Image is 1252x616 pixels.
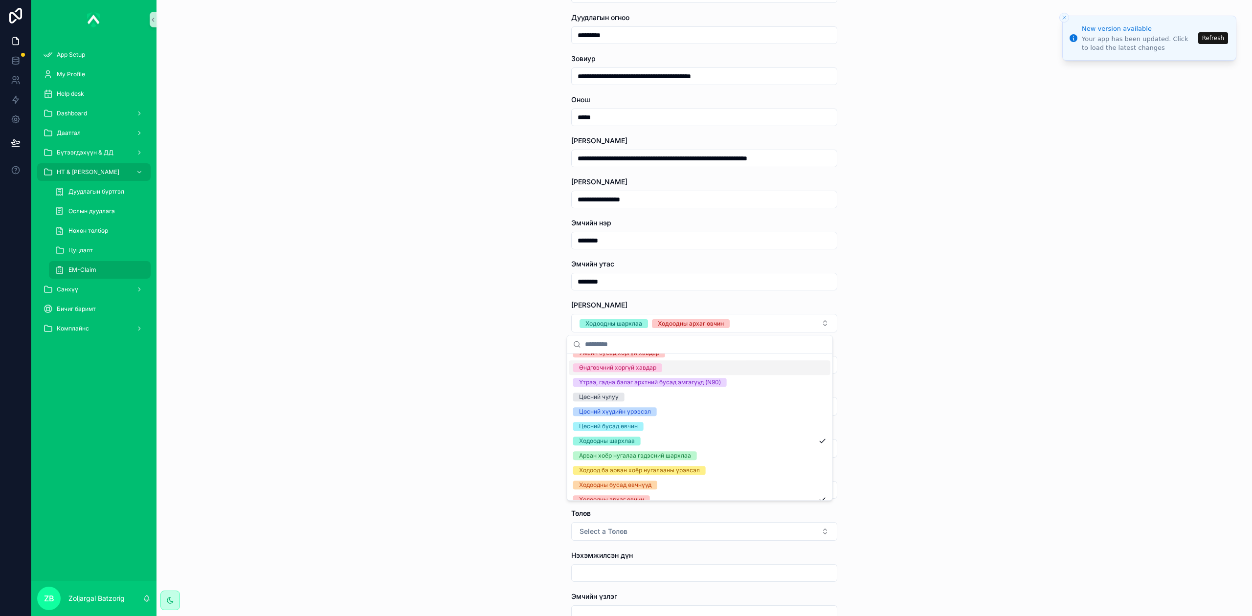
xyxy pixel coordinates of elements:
[571,95,590,104] span: Онош
[68,188,124,196] span: Дуудлагын бүртгэл
[68,207,115,215] span: Ослын дуудлага
[571,509,591,517] span: Төлөв
[37,85,151,103] a: Help desk
[37,124,151,142] a: Даатгал
[571,551,633,559] span: Нэхэмжилсэн дүн
[658,319,724,328] div: Ходоодны архаг өвчин
[579,407,651,416] div: Цөсний хүүдийн үрэвсэл
[57,149,113,156] span: Бүтээгдэхүүн & ДД
[571,260,614,268] span: Эмчийн утас
[579,437,635,445] div: Ходоодны шархлаа
[37,163,151,181] a: НТ & [PERSON_NAME]
[57,51,85,59] span: App Setup
[37,281,151,298] a: Санхүү
[57,325,89,332] span: Комплайнс
[571,592,617,600] span: Эмчийн үзлэг
[49,242,151,259] a: Цуцлалт
[571,522,837,541] button: Select Button
[57,110,87,117] span: Dashboard
[49,183,151,200] a: Дуудлагын бүртгэл
[579,466,700,475] div: Ходоод ба арван хоёр нугалааны үрэвсэл
[57,70,85,78] span: My Profile
[68,594,125,603] p: Zoljargal Batzorig
[37,144,151,161] a: Бүтээгдэхүүн & ДД
[579,349,659,357] div: Умайн бусад хоргүй хавдар
[571,177,627,186] span: [PERSON_NAME]
[87,12,101,27] img: App logo
[579,481,651,489] div: Ходоодны бусад өвчнүүд
[585,319,642,328] div: Ходоодны шархлаа
[49,222,151,240] a: Нөхөн төлбөр
[57,129,81,137] span: Даатгал
[571,54,596,63] span: Зовиур
[571,136,627,145] span: [PERSON_NAME]
[652,318,730,328] button: Unselect HODOODNY_ARHAG_OVCHIN
[579,393,619,401] div: Цөсний чулуу
[57,305,96,313] span: Бичиг баримт
[579,495,644,504] div: Ходоодны архаг өвчин
[571,314,837,332] button: Select Button
[1198,32,1228,44] button: Refresh
[571,301,627,309] span: [PERSON_NAME]
[580,527,627,536] span: Select a Төлөв
[57,286,78,293] span: Санхүү
[68,246,93,254] span: Цуцлалт
[1059,13,1069,22] button: Close toast
[567,353,832,500] div: Suggestions
[49,202,151,220] a: Ослын дуудлага
[31,39,156,350] div: scrollable content
[68,266,96,274] span: EM-Claim
[579,422,638,431] div: Цөсний бусад өвчин
[37,300,151,318] a: Бичиг баримт
[579,363,656,372] div: Өндгөвчний хоргүй хавдар
[37,105,151,122] a: Dashboard
[1082,35,1195,52] div: Your app has been updated. Click to load the latest changes
[49,261,151,279] a: EM-Claim
[579,378,721,387] div: Үтрээ, гадна бэлэг эрхтний бусад эмгэгүүд (N90)
[571,13,629,22] span: Дуудлагын огноо
[580,318,648,328] button: Unselect HODOODNY_SHARHLAA
[37,46,151,64] a: App Setup
[44,593,54,604] span: ZB
[37,66,151,83] a: My Profile
[571,219,611,227] span: Эмчийн нэр
[37,320,151,337] a: Комплайнс
[579,451,691,460] div: Арван хоёр нугалаа гэдэсний шархлаа
[57,168,119,176] span: НТ & [PERSON_NAME]
[57,90,84,98] span: Help desk
[1082,24,1195,34] div: New version available
[68,227,108,235] span: Нөхөн төлбөр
